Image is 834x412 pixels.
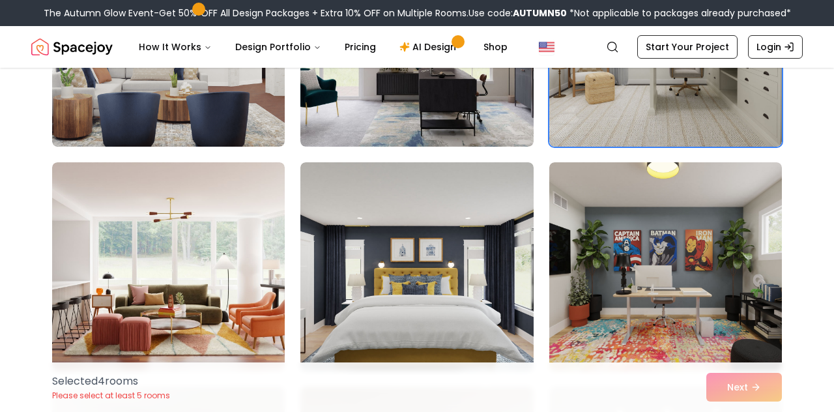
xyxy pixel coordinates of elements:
a: Spacejoy [31,34,113,60]
p: Please select at least 5 rooms [52,390,170,401]
img: Spacejoy Logo [31,34,113,60]
a: AI Design [389,34,470,60]
span: Use code: [468,7,567,20]
button: How It Works [128,34,222,60]
a: Shop [473,34,518,60]
img: Room room-59 [300,162,533,371]
nav: Global [31,26,803,68]
img: United States [539,39,554,55]
a: Pricing [334,34,386,60]
a: Login [748,35,803,59]
span: *Not applicable to packages already purchased* [567,7,791,20]
nav: Main [128,34,518,60]
p: Selected 4 room s [52,374,170,389]
div: The Autumn Glow Event-Get 50% OFF All Design Packages + Extra 10% OFF on Multiple Rooms. [44,7,791,20]
b: AUTUMN50 [513,7,567,20]
img: Room room-60 [549,162,782,371]
a: Start Your Project [637,35,738,59]
img: Room room-58 [52,162,285,371]
button: Design Portfolio [225,34,332,60]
